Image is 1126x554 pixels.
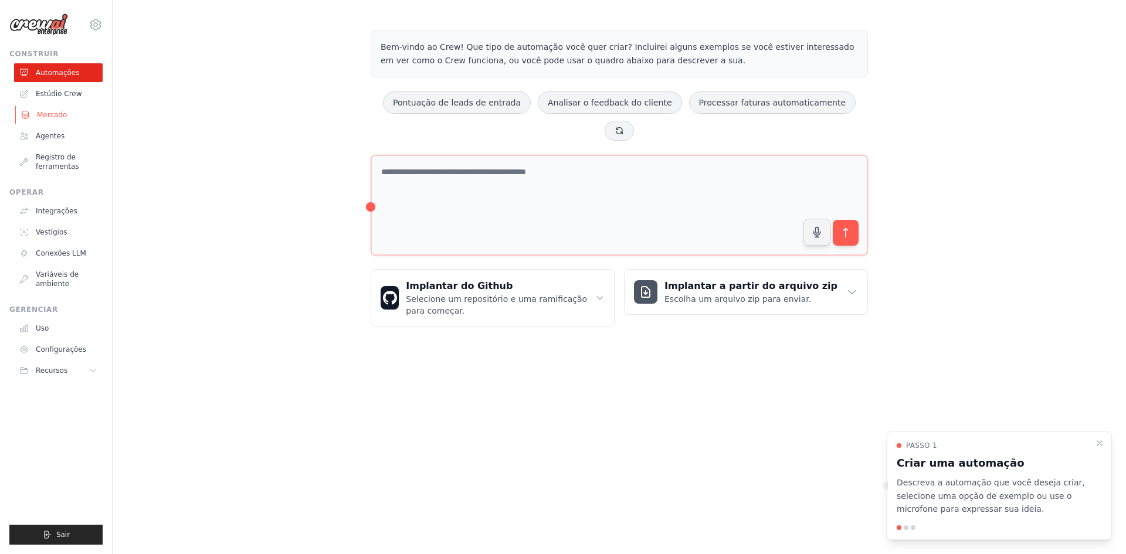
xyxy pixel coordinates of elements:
[36,132,65,140] font: Agentes
[1067,498,1126,554] iframe: Widget de bate-papo
[36,207,77,215] font: Integrações
[689,91,856,114] button: Processar faturas automaticamente
[897,478,1085,514] font: Descreva a automação que você deseja criar, selecione uma opção de exemplo ou use o microfone par...
[36,324,49,332] font: Uso
[14,361,103,380] button: Recursos
[14,127,103,145] a: Agentes
[36,270,79,288] font: Variáveis ​​de ambiente
[1095,439,1104,448] button: Passo a passo detalhado
[406,280,513,291] font: Implantar do Github
[664,294,811,304] font: Escolha um arquivo zip para enviar.
[14,63,103,82] a: Automações
[14,265,103,293] a: Variáveis ​​de ambiente
[14,340,103,359] a: Configurações
[9,525,103,545] button: Sair
[14,148,103,176] a: Registro de ferramentas
[9,305,58,314] font: Gerenciar
[36,153,79,171] font: Registro de ferramentas
[36,69,79,77] font: Automações
[14,244,103,263] a: Conexões LLM
[9,50,59,58] font: Construir
[14,319,103,338] a: Uso
[906,441,937,450] font: Passo 1
[56,531,70,539] font: Sair
[14,223,103,242] a: Vestígios
[36,366,67,375] font: Recursos
[36,345,86,354] font: Configurações
[14,202,103,220] a: Integrações
[664,280,837,291] font: Implantar a partir do arquivo zip
[14,84,103,103] a: Estúdio Crew
[393,98,521,107] font: Pontuação de leads de entrada
[381,42,854,65] font: Bem-vindo ao Crew! Que tipo de automação você quer criar? Incluirei alguns exemplos se você estiv...
[699,98,846,107] font: Processar faturas automaticamente
[36,249,86,257] font: Conexões LLM
[406,294,587,315] font: Selecione um repositório e uma ramificação para começar.
[897,457,1025,469] font: Criar uma automação
[36,90,82,98] font: Estúdio Crew
[36,228,67,236] font: Vestígios
[37,111,67,119] font: Mercado
[9,13,68,36] img: Logotipo
[9,188,44,196] font: Operar
[538,91,682,114] button: Analisar o feedback do cliente
[15,106,104,124] a: Mercado
[383,91,531,114] button: Pontuação de leads de entrada
[548,98,672,107] font: Analisar o feedback do cliente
